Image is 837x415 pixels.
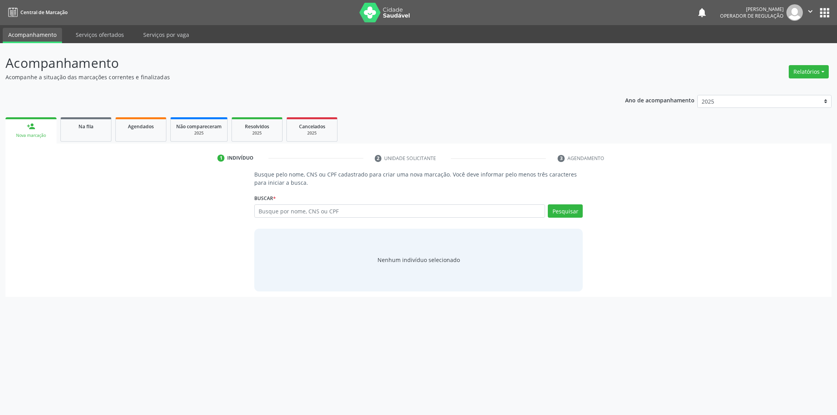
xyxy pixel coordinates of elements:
[176,130,222,136] div: 2025
[720,6,784,13] div: [PERSON_NAME]
[254,204,545,218] input: Busque por nome, CNS ou CPF
[548,204,583,218] button: Pesquisar
[5,73,584,81] p: Acompanhe a situação das marcações correntes e finalizadas
[237,130,277,136] div: 2025
[299,123,325,130] span: Cancelados
[3,28,62,43] a: Acompanhamento
[697,7,708,18] button: notifications
[818,6,832,20] button: apps
[625,95,695,105] p: Ano de acompanhamento
[70,28,129,42] a: Serviços ofertados
[176,123,222,130] span: Não compareceram
[5,6,67,19] a: Central de Marcação
[128,123,154,130] span: Agendados
[20,9,67,16] span: Central de Marcação
[245,123,269,130] span: Resolvidos
[11,133,51,138] div: Nova marcação
[227,155,253,162] div: Indivíduo
[254,192,276,204] label: Buscar
[720,13,784,19] span: Operador de regulação
[803,4,818,21] button: 
[789,65,829,78] button: Relatórios
[292,130,332,136] div: 2025
[5,53,584,73] p: Acompanhamento
[254,170,583,187] p: Busque pelo nome, CNS ou CPF cadastrado para criar uma nova marcação. Você deve informar pelo men...
[377,256,460,264] div: Nenhum indivíduo selecionado
[27,122,35,131] div: person_add
[78,123,93,130] span: Na fila
[806,7,815,16] i: 
[217,155,224,162] div: 1
[786,4,803,21] img: img
[138,28,195,42] a: Serviços por vaga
